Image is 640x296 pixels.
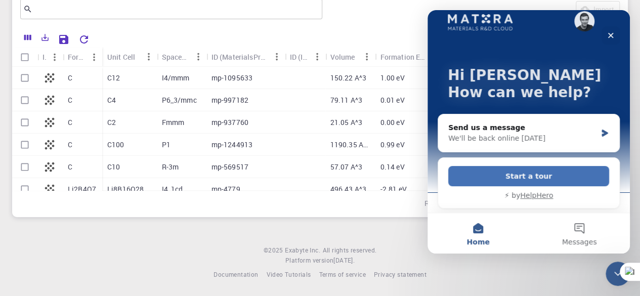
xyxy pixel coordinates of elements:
[428,10,630,253] iframe: Intercom live chat
[330,184,366,194] p: 496.43 A^3
[380,73,404,83] p: 1.00 eV
[374,270,426,278] span: Privacy statement
[47,49,63,65] button: Menu
[211,47,268,67] div: ID (MaterialsProject)
[211,140,252,150] p: mp-1244913
[161,95,196,105] p: P6_3/mmc
[140,49,156,65] button: Menu
[289,47,309,67] div: ID (ICSD)
[309,49,325,65] button: Menu
[211,117,248,128] p: mp-937760
[268,49,284,65] button: Menu
[161,47,190,67] div: Spacegroup
[322,245,376,256] span: All rights reserved.
[380,117,404,128] p: 0.00 eV
[68,73,72,83] p: C
[375,47,443,67] div: Formation Energy
[161,73,189,83] p: I4/mmm
[107,162,120,172] p: C10
[333,256,355,264] span: [DATE] .
[266,270,311,278] span: Video Tutorials
[333,256,355,266] a: [DATE].
[380,140,404,150] p: 0.99 eV
[37,47,63,67] div: Icon
[325,47,375,67] div: Volume
[330,162,362,172] p: 57.07 A^3
[285,246,320,254] span: Exabyte Inc.
[330,73,366,83] p: 150.22 A^3
[211,184,240,194] p: mp-4779
[102,47,157,67] div: Unit Cell
[42,47,47,67] div: Icon
[206,47,284,67] div: ID (MaterialsProject)
[107,47,135,67] div: Unit Cell
[266,270,311,280] a: Video Tutorials
[107,184,144,194] p: Li8B16O28
[20,7,57,16] span: Support
[330,117,362,128] p: 21.05 A^3
[74,29,94,50] button: Reset Explorer Settings
[63,47,102,67] div: Formula
[107,140,124,150] p: C100
[211,73,252,83] p: mp-1095633
[374,270,426,280] a: Privacy statement
[211,162,248,172] p: mp-569517
[424,198,474,210] p: Rows per page:
[319,270,365,278] span: Terms of service
[36,29,54,46] button: Export
[211,95,248,105] p: mp-997182
[330,140,370,150] p: 1190.35 A^3
[107,73,120,83] p: C12
[380,162,404,172] p: 0.14 eV
[54,29,74,50] button: Save Explorer Settings
[190,49,206,65] button: Menu
[68,140,72,150] p: C
[86,49,102,65] button: Menu
[161,162,179,172] p: R-3m
[214,270,258,278] span: Documentation
[380,47,427,67] div: Formation Energy
[284,47,325,67] div: ID (ICSD)
[161,184,183,194] p: I4_1cd
[107,117,116,128] p: C2
[161,140,170,150] p: P1
[68,47,86,67] div: Formula
[107,95,116,105] p: C4
[285,245,320,256] a: Exabyte Inc.
[161,117,184,128] p: Fmmm
[606,262,630,286] iframe: Intercom live chat
[380,184,406,194] p: -2.81 eV
[68,184,96,194] p: Li2B4O7
[380,95,404,105] p: 0.01 eV
[19,29,36,46] button: Columns
[264,245,285,256] span: © 2025
[319,270,365,280] a: Terms of service
[156,47,206,67] div: Spacegroup
[285,256,333,266] span: Platform version
[330,47,355,67] div: Volume
[68,95,72,105] p: C
[214,270,258,280] a: Documentation
[359,49,375,65] button: Menu
[68,162,72,172] p: C
[330,95,362,105] p: 79.11 A^3
[68,117,72,128] p: C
